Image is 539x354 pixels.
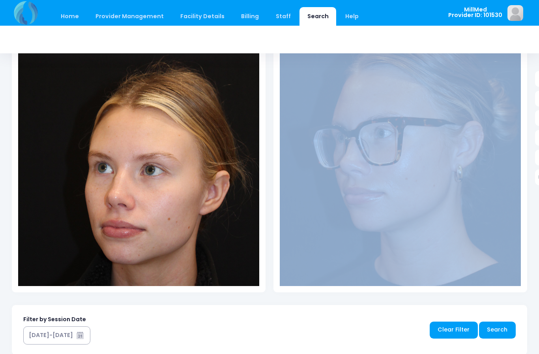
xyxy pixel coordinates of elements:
a: Search [299,7,336,26]
a: Staff [268,7,298,26]
a: Clear Filter [430,322,478,339]
a: Help [338,7,367,26]
label: Filter by Session Date [23,315,86,324]
div: [DATE]-[DATE] [29,331,73,339]
a: Facility Details [173,7,232,26]
span: MillMed Provider ID: 101530 [448,7,502,18]
img: image [507,5,523,21]
a: Billing [234,7,267,26]
a: Provider Management [88,7,171,26]
a: Home [53,7,86,26]
a: Search [479,322,516,339]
